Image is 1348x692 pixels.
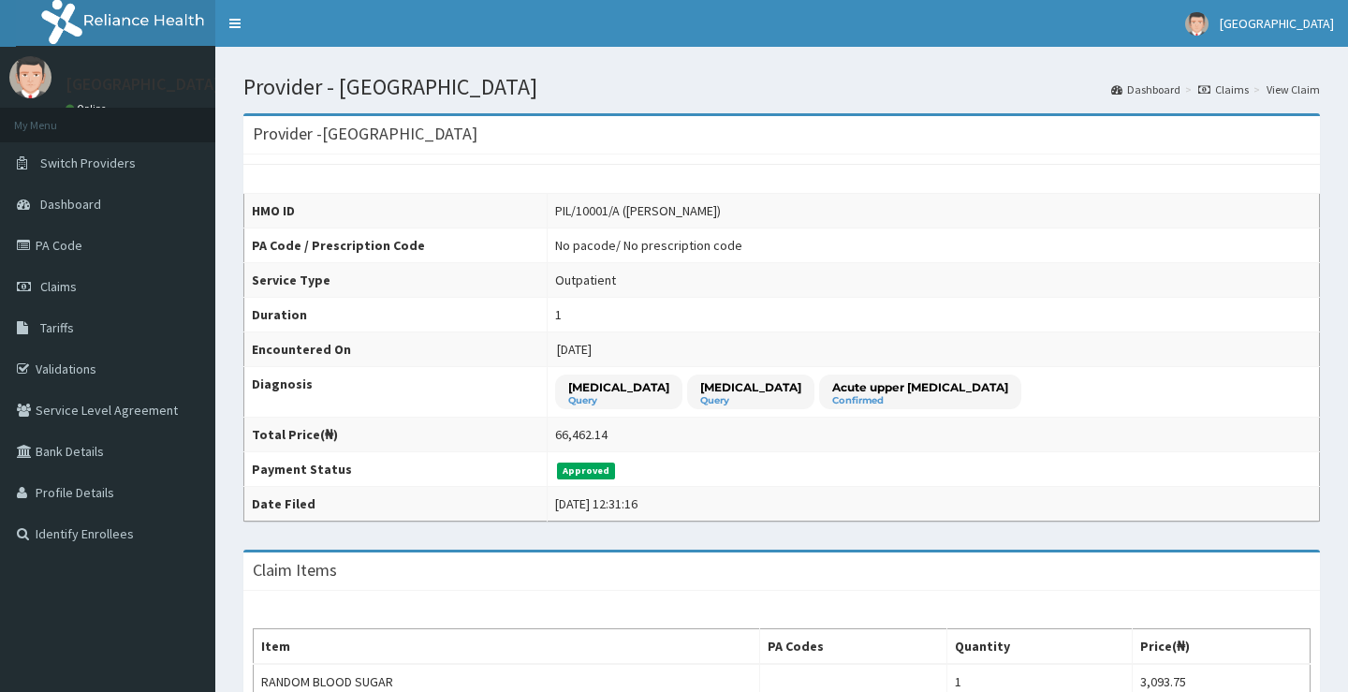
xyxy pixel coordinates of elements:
th: Date Filed [244,487,548,522]
span: Tariffs [40,319,74,336]
p: Acute upper [MEDICAL_DATA] [832,379,1008,395]
span: [GEOGRAPHIC_DATA] [1220,15,1334,32]
p: [GEOGRAPHIC_DATA] [66,76,220,93]
th: Item [254,629,760,665]
h3: Claim Items [253,562,337,579]
a: Claims [1198,81,1249,97]
th: Encountered On [244,332,548,367]
th: Duration [244,298,548,332]
th: Service Type [244,263,548,298]
th: Quantity [947,629,1133,665]
a: Dashboard [1111,81,1180,97]
div: Outpatient [555,271,616,289]
img: User Image [9,56,51,98]
p: [MEDICAL_DATA] [568,379,669,395]
div: [DATE] 12:31:16 [555,494,637,513]
th: Diagnosis [244,367,548,418]
span: Switch Providers [40,155,136,171]
h3: Provider - [GEOGRAPHIC_DATA] [253,125,477,142]
span: Claims [40,278,77,295]
div: 66,462.14 [555,425,608,444]
img: User Image [1185,12,1209,36]
span: [DATE] [557,341,592,358]
span: Approved [557,463,616,479]
a: Online [66,102,110,115]
h1: Provider - [GEOGRAPHIC_DATA] [243,75,1320,99]
th: Price(₦) [1133,629,1311,665]
small: Confirmed [832,396,1008,405]
div: PIL/10001/A ([PERSON_NAME]) [555,201,721,220]
th: Payment Status [244,452,548,487]
th: PA Codes [760,629,947,665]
th: PA Code / Prescription Code [244,228,548,263]
div: No pacode / No prescription code [555,236,742,255]
div: 1 [555,305,562,324]
th: HMO ID [244,194,548,228]
th: Total Price(₦) [244,418,548,452]
a: View Claim [1267,81,1320,97]
p: [MEDICAL_DATA] [700,379,801,395]
small: Query [568,396,669,405]
small: Query [700,396,801,405]
span: Dashboard [40,196,101,213]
